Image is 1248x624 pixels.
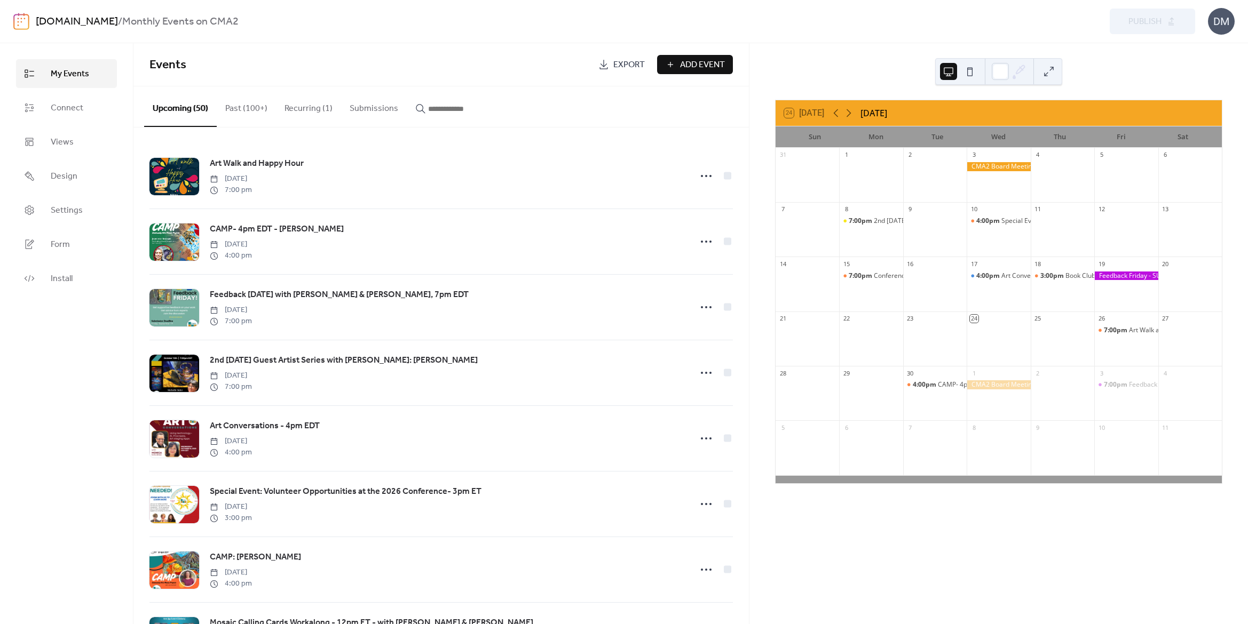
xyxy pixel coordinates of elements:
button: Past (100+) [217,86,276,126]
div: 9 [906,205,914,213]
div: 15 [842,260,850,268]
div: 11 [1034,205,1042,213]
span: 4:00pm [913,380,938,389]
div: 19 [1097,260,1105,268]
a: Feedback [DATE] with [PERSON_NAME] & [PERSON_NAME], 7pm EDT [210,288,469,302]
span: My Events [51,68,89,81]
div: Fri [1091,126,1152,148]
span: Art Conversations - 4pm EDT [210,420,320,433]
div: 1 [970,369,978,377]
div: Special Event: NOVEM 2025 Collaborative Mosaic - 4PM EDT [1001,217,1180,226]
span: Views [51,136,74,149]
div: Sat [1152,126,1213,148]
img: logo [13,13,29,30]
a: Install [16,264,117,293]
span: 7:00 pm [210,316,252,327]
div: CMA2 Board Meeting [967,162,1030,171]
span: 2nd [DATE] Guest Artist Series with [PERSON_NAME]: [PERSON_NAME] [210,354,478,367]
span: 4:00 pm [210,578,252,589]
div: 16 [906,260,914,268]
span: [DATE] [210,305,252,316]
div: 25 [1034,315,1042,323]
button: Add Event [657,55,733,74]
div: Art Conversations - 4pm EDT [1001,271,1087,281]
div: Feedback Friday - SUBMISSION DEADLINE [1094,271,1158,281]
span: 7:00pm [1104,380,1129,389]
a: Art Walk and Happy Hour [210,157,304,171]
div: Book Club - Martin Cheek - 3:00 pm EDT [1031,271,1094,281]
div: Conference Preview - 7:00PM EDT [839,271,903,281]
div: 22 [842,315,850,323]
div: 27 [1162,315,1170,323]
div: 2nd [DATE] Guest Artist Series with [PERSON_NAME]- 7pm EDT - [PERSON_NAME] [874,217,1117,226]
div: 23 [906,315,914,323]
span: [DATE] [210,370,252,381]
div: Mon [846,126,907,148]
span: Feedback [DATE] with [PERSON_NAME] & [PERSON_NAME], 7pm EDT [210,289,469,301]
div: Art Conversations - 4pm EDT [967,271,1030,281]
span: 7:00pm [849,271,874,281]
div: 11 [1162,423,1170,431]
a: My Events [16,59,117,88]
div: 14 [779,260,787,268]
div: 1 [842,151,850,159]
div: Conference Preview - 7:00PM EDT [874,271,975,281]
span: Connect [51,102,83,115]
b: / [118,12,122,32]
span: Form [51,238,70,251]
span: Add Event [680,59,725,71]
span: [DATE] [210,501,252,513]
span: Install [51,273,73,285]
span: 7:00pm [1104,326,1129,335]
span: [DATE] [210,173,252,185]
span: Settings [51,204,83,217]
div: Special Event: NOVEM 2025 Collaborative Mosaic - 4PM EDT [967,217,1030,226]
div: Wed [968,126,1029,148]
span: 7:00 pm [210,381,252,393]
a: [DOMAIN_NAME] [36,12,118,32]
div: 8 [970,423,978,431]
div: 4 [1034,151,1042,159]
div: 5 [1097,151,1105,159]
a: Connect [16,93,117,122]
a: 2nd [DATE] Guest Artist Series with [PERSON_NAME]: [PERSON_NAME] [210,354,478,367]
div: Thu [1029,126,1091,148]
div: 8 [842,205,850,213]
div: CMA2 Board Meeting [967,380,1030,389]
div: 5 [779,423,787,431]
a: CAMP- 4pm EDT - [PERSON_NAME] [210,222,344,236]
a: Export [590,55,653,74]
a: Design [16,162,117,190]
div: 10 [970,205,978,213]
span: [DATE] [210,239,252,250]
b: Monthly Events on CMA2 [122,12,239,32]
a: Views [16,127,117,156]
div: Tue [907,126,968,148]
a: Settings [16,196,117,225]
div: 20 [1162,260,1170,268]
div: 17 [970,260,978,268]
span: 3:00pm [1040,271,1065,281]
button: Recurring (1) [276,86,341,126]
div: 31 [779,151,787,159]
span: 4:00pm [976,271,1001,281]
div: 4 [1162,369,1170,377]
div: 30 [906,369,914,377]
div: 28 [779,369,787,377]
a: Special Event: Volunteer Opportunities at the 2026 Conference- 3pm ET [210,485,481,499]
div: 2nd Monday Guest Artist Series with Jacqui Ross- 7pm EDT - Darcel Deneau [839,217,903,226]
div: 7 [779,205,787,213]
div: 2 [906,151,914,159]
a: CAMP: [PERSON_NAME] [210,550,301,564]
div: 9 [1034,423,1042,431]
div: [DATE] [860,107,887,119]
span: 7:00pm [849,217,874,226]
span: CAMP: [PERSON_NAME] [210,551,301,564]
button: Upcoming (50) [144,86,217,127]
span: 4:00pm [976,217,1001,226]
span: Art Walk and Happy Hour [210,157,304,170]
div: 18 [1034,260,1042,268]
div: DM [1208,8,1235,35]
span: 4:00 pm [210,447,252,458]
